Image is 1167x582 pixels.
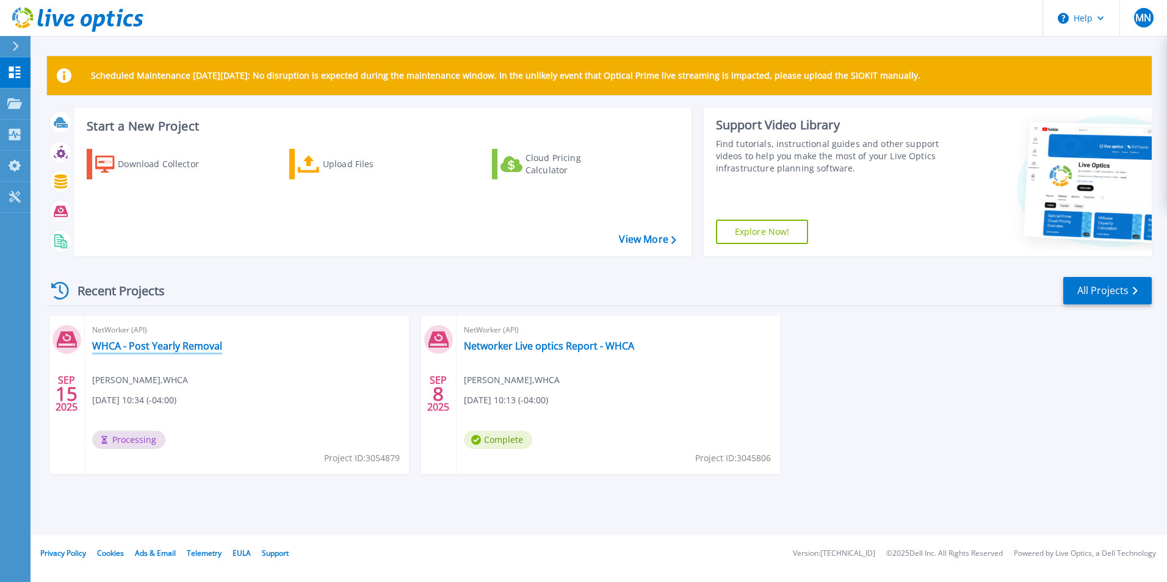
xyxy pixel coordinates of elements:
div: Download Collector [118,152,215,176]
a: Download Collector [87,149,223,179]
div: Upload Files [323,152,421,176]
a: Explore Now! [716,220,809,244]
span: Complete [464,431,532,449]
span: NetWorker (API) [464,323,773,337]
h3: Start a New Project [87,120,676,133]
span: [PERSON_NAME] , WHCA [464,373,560,387]
div: Recent Projects [47,276,181,306]
li: Powered by Live Optics, a Dell Technology [1014,550,1156,558]
a: View More [619,234,676,245]
a: Telemetry [187,548,222,558]
div: SEP 2025 [427,372,450,416]
span: [DATE] 10:34 (-04:00) [92,393,176,407]
span: 8 [433,389,444,399]
span: [DATE] 10:13 (-04:00) [464,393,548,407]
a: All Projects [1063,277,1152,304]
p: Scheduled Maintenance [DATE][DATE]: No disruption is expected during the maintenance window. In t... [91,71,920,81]
a: EULA [233,548,251,558]
span: 15 [56,389,78,399]
div: Support Video Library [716,117,944,133]
a: Networker Live optics Report - WHCA [464,340,634,352]
a: Cookies [97,548,124,558]
span: Processing [92,431,165,449]
a: WHCA - Post Yearly Removal [92,340,222,352]
a: Support [262,548,289,558]
a: Ads & Email [135,548,176,558]
li: Version: [TECHNICAL_ID] [793,550,875,558]
a: Privacy Policy [40,548,86,558]
span: NetWorker (API) [92,323,402,337]
div: Cloud Pricing Calculator [526,152,623,176]
li: © 2025 Dell Inc. All Rights Reserved [886,550,1003,558]
a: Upload Files [289,149,425,179]
div: SEP 2025 [55,372,78,416]
span: MN [1135,13,1151,23]
span: Project ID: 3045806 [695,451,771,465]
div: Find tutorials, instructional guides and other support videos to help you make the most of your L... [716,138,944,174]
span: Project ID: 3054879 [324,451,400,465]
span: [PERSON_NAME] , WHCA [92,373,188,387]
a: Cloud Pricing Calculator [492,149,628,179]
